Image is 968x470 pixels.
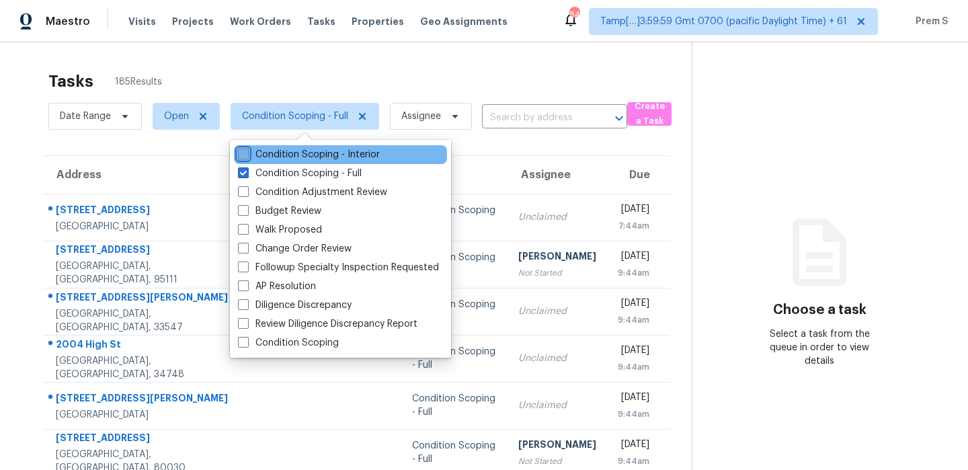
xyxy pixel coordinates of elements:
[618,360,649,374] div: 9:44am
[48,75,93,88] h2: Tasks
[618,313,649,327] div: 9:44am
[412,345,497,372] div: Condition Scoping - Full
[518,249,596,266] div: [PERSON_NAME]
[412,439,497,466] div: Condition Scoping - Full
[56,354,239,381] div: [GEOGRAPHIC_DATA], [GEOGRAPHIC_DATA], 34748
[56,408,239,422] div: [GEOGRAPHIC_DATA]
[518,352,596,365] div: Unclaimed
[518,266,596,280] div: Not Started
[56,431,239,448] div: [STREET_ADDRESS]
[164,110,189,123] span: Open
[401,110,441,123] span: Assignee
[238,336,339,350] label: Condition Scoping
[518,438,596,455] div: [PERSON_NAME]
[238,223,322,237] label: Walk Proposed
[412,298,497,325] div: Condition Scoping - Full
[412,392,497,419] div: Condition Scoping - Full
[238,280,316,293] label: AP Resolution
[238,261,439,274] label: Followup Specialty Inspection Requested
[238,242,352,256] label: Change Order Review
[518,455,596,468] div: Not Started
[773,303,866,317] h3: Choose a task
[618,438,649,455] div: [DATE]
[610,109,629,128] button: Open
[569,8,579,22] div: 843
[56,290,239,307] div: [STREET_ADDRESS][PERSON_NAME]
[60,110,111,123] span: Date Range
[634,99,665,130] span: Create a Task
[238,167,362,180] label: Condition Scoping - Full
[618,407,649,421] div: 9:44am
[618,266,649,280] div: 9:44am
[56,338,239,354] div: 2004 High St
[238,204,321,218] label: Budget Review
[242,110,348,123] span: Condition Scoping - Full
[518,210,596,224] div: Unclaimed
[230,15,291,28] span: Work Orders
[910,15,948,28] span: Prem S
[618,202,649,219] div: [DATE]
[352,15,404,28] span: Properties
[238,186,387,199] label: Condition Adjustment Review
[172,15,214,28] span: Projects
[56,220,239,233] div: [GEOGRAPHIC_DATA]
[238,148,380,161] label: Condition Scoping - Interior
[618,344,649,360] div: [DATE]
[56,391,239,408] div: [STREET_ADDRESS][PERSON_NAME]
[518,305,596,318] div: Unclaimed
[618,455,649,468] div: 9:44am
[618,297,649,313] div: [DATE]
[128,15,156,28] span: Visits
[618,391,649,407] div: [DATE]
[412,204,497,231] div: Condition Scoping - Full
[607,156,670,194] th: Due
[307,17,335,26] span: Tasks
[756,327,883,368] div: Select a task from the queue in order to view details
[238,299,352,312] label: Diligence Discrepancy
[518,399,596,412] div: Unclaimed
[618,249,649,266] div: [DATE]
[115,75,162,89] span: 185 Results
[46,15,90,28] span: Maestro
[43,156,249,194] th: Address
[412,251,497,278] div: Condition Scoping - Full
[56,260,239,286] div: [GEOGRAPHIC_DATA], [GEOGRAPHIC_DATA], 95111
[627,102,672,126] button: Create a Task
[618,219,649,233] div: 7:44am
[508,156,607,194] th: Assignee
[56,203,239,220] div: [STREET_ADDRESS]
[56,243,239,260] div: [STREET_ADDRESS]
[600,15,847,28] span: Tamp[…]3:59:59 Gmt 0700 (pacific Daylight Time) + 61
[56,307,239,334] div: [GEOGRAPHIC_DATA], [GEOGRAPHIC_DATA], 33547
[401,156,508,194] th: Type
[420,15,508,28] span: Geo Assignments
[482,108,590,128] input: Search by address
[238,317,417,331] label: Review Diligence Discrepancy Report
